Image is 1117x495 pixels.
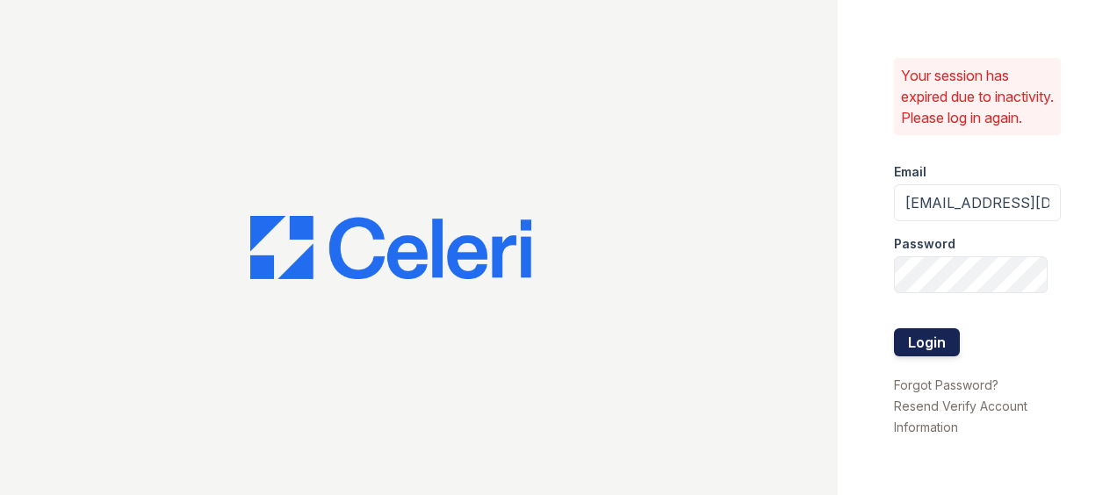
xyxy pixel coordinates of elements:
[901,65,1054,128] p: Your session has expired due to inactivity. Please log in again.
[894,235,955,253] label: Password
[894,328,960,356] button: Login
[250,216,531,279] img: CE_Logo_Blue-a8612792a0a2168367f1c8372b55b34899dd931a85d93a1a3d3e32e68fde9ad4.png
[894,163,926,181] label: Email
[894,398,1027,434] a: Resend Verify Account Information
[894,377,998,392] a: Forgot Password?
